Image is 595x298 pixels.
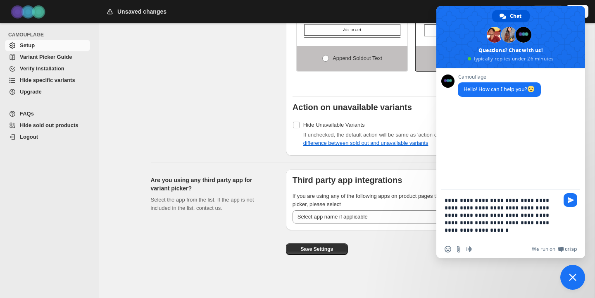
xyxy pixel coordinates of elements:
a: Setup [5,40,90,51]
b: Third party app integrations [293,175,402,185]
a: Logout [5,131,90,143]
span: Variant Picker Guide [20,54,72,60]
span: Insert an emoji [445,246,451,252]
a: We run onCrisp [532,246,577,252]
span: Chat [510,10,521,22]
span: We run on [532,246,555,252]
span: Hide Unavailable Variants [303,122,365,128]
span: Upgrade [20,89,42,95]
span: Append soldout text [333,55,382,61]
a: FAQs [5,108,90,120]
a: Variant Picker Guide [5,51,90,63]
a: Chat [492,10,530,22]
a: Verify Installation [5,63,90,74]
a: Hide specific variants [5,74,90,86]
span: FAQs [20,111,34,117]
span: Send a file [455,246,462,252]
button: Save [566,5,588,18]
span: Audio message [466,246,473,252]
span: Hello! How can I help you? [464,86,535,93]
button: Discard [533,5,563,18]
button: Save Settings [286,243,348,255]
h2: Are you using any third party app for variant picker? [151,176,273,192]
textarea: Compose your message... [445,190,560,240]
a: Close chat [560,265,585,290]
span: Logout [20,134,38,140]
span: Verify Installation [20,65,64,72]
a: Hide sold out products [5,120,90,131]
span: CAMOUFLAGE [8,31,93,38]
span: If you are using any of the following apps on product pages that replaces your theme's original v... [293,193,534,207]
b: Action on unavailable variants [293,103,412,112]
h2: Unsaved changes [117,7,167,16]
span: Hide sold out products [20,122,79,128]
span: Crisp [565,246,577,252]
span: Send [564,193,577,207]
a: Upgrade [5,86,90,98]
span: Camouflage [458,74,541,80]
span: If unchecked, the default action will be same as 'action on sold out variants' set above. [303,132,528,146]
span: Save Settings [300,246,333,252]
span: Setup [20,42,35,48]
span: Hide specific variants [20,77,75,83]
span: Select the app from the list. If the app is not included in the list, contact us. [151,197,254,211]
